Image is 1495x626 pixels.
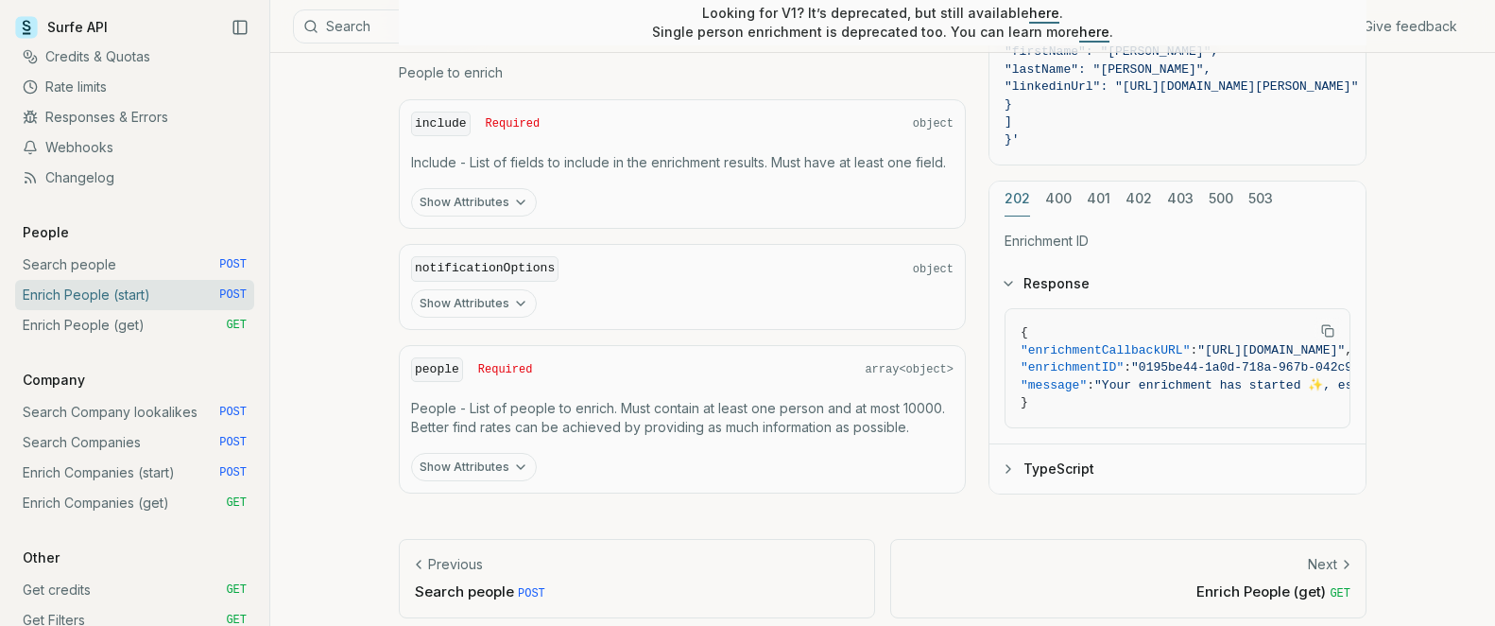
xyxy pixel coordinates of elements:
[226,496,247,511] span: GET
[1021,395,1028,409] span: }
[478,362,533,377] span: Required
[15,72,254,102] a: Rate limits
[15,397,254,427] a: Search Company lookalikes POST
[1079,24,1109,40] a: here
[1087,181,1110,216] button: 401
[15,13,108,42] a: Surfe API
[411,188,537,217] button: Show Attributes
[226,13,254,42] button: Collapse Sidebar
[226,583,247,598] span: GET
[15,548,67,567] p: Other
[411,453,537,481] button: Show Attributes
[411,112,471,137] code: include
[890,539,1366,617] a: NextEnrich People (get) GET
[15,310,254,340] a: Enrich People (get) GET
[1005,44,1218,59] span: "firstName": "[PERSON_NAME]",
[989,259,1366,308] button: Response
[1005,231,1350,250] p: Enrichment ID
[15,42,254,72] a: Credits & Quotas
[1126,181,1152,216] button: 402
[15,102,254,132] a: Responses & Errors
[15,427,254,458] a: Search Companies POST
[1045,181,1072,216] button: 400
[15,250,254,280] a: Search people POST
[989,308,1366,443] div: Response
[989,443,1366,493] button: TypeScript
[1345,342,1352,356] span: ,
[1209,181,1233,216] button: 500
[15,132,254,163] a: Webhooks
[1197,342,1345,356] span: "[URL][DOMAIN_NAME]"
[411,399,954,437] p: People - List of people to enrich. Must contain at least one person and at most 10000. Better fin...
[652,4,1113,42] p: Looking for V1? It’s deprecated, but still available . Single person enrichment is deprecated too...
[411,289,537,318] button: Show Attributes
[1005,181,1030,216] button: 202
[399,63,966,82] p: People to enrich
[913,262,954,277] span: object
[1330,587,1350,600] span: GET
[293,9,765,43] button: Search⌘K
[15,575,254,605] a: Get credits GET
[219,287,247,303] span: POST
[1021,342,1190,356] span: "enrichmentCallbackURL"
[411,357,463,383] code: people
[226,318,247,333] span: GET
[1308,555,1337,574] p: Next
[1005,79,1358,94] span: "linkedinUrl": "[URL][DOMAIN_NAME][PERSON_NAME]"
[1021,377,1087,391] span: "message"
[1029,5,1059,21] a: here
[1314,317,1342,345] button: Copy Text
[1248,181,1273,216] button: 503
[1124,360,1131,374] span: :
[15,458,254,488] a: Enrich Companies (start) POST
[428,555,483,574] p: Previous
[1021,325,1028,339] span: {
[1190,342,1197,356] span: :
[219,465,247,480] span: POST
[906,582,1350,601] p: Enrich People (get)
[15,163,254,193] a: Changelog
[1005,61,1211,76] span: "lastName": "[PERSON_NAME]",
[219,405,247,420] span: POST
[1021,360,1124,374] span: "enrichmentID"
[1131,360,1411,374] span: "0195be44-1a0d-718a-967b-042c9d17ffd7"
[1005,114,1012,129] span: ]
[399,539,875,617] a: PreviousSearch people POST
[15,488,254,518] a: Enrich Companies (get) GET
[865,362,954,377] span: array<object>
[15,371,93,390] p: Company
[1005,96,1012,111] span: }
[15,223,77,242] p: People
[411,153,954,172] p: Include - List of fields to include in the enrichment results. Must have at least one field.
[1087,377,1094,391] span: :
[1364,17,1457,36] a: Give feedback
[1167,181,1194,216] button: 403
[1005,131,1020,146] span: }'
[411,256,558,282] code: notificationOptions
[219,435,247,450] span: POST
[219,257,247,272] span: POST
[518,587,545,600] span: POST
[913,116,954,131] span: object
[486,116,541,131] span: Required
[15,280,254,310] a: Enrich People (start) POST
[415,582,859,601] p: Search people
